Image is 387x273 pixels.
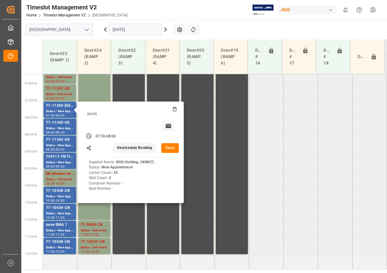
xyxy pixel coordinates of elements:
a: Timeslot Management V2 [43,13,86,17]
div: 77-10533-CN [81,239,108,245]
div: 77-11342-US [46,137,74,143]
div: 10:30 [46,216,55,219]
div: - [89,233,90,236]
div: 12:00 [90,250,99,253]
div: 77-11340-US [46,120,74,126]
div: Door#21 (RAMP 4) [150,45,174,69]
div: 08:00 [56,114,64,117]
div: Status - Delivered [81,245,108,250]
div: 08:00 [46,131,55,134]
div: 08:00 [106,134,116,139]
div: Door#19 (RAMP 6) [218,45,242,69]
div: 77-10636-CN [46,205,74,211]
div: Status - New Appointment [46,228,74,233]
div: - [55,131,56,134]
span: 11:30 Hr [25,235,37,238]
div: 739117-YN Trade Show ( [PERSON_NAME] ) ? [46,154,74,160]
div: - [55,148,56,151]
div: - [105,134,106,139]
span: 07:30 Hr [25,99,37,102]
span: 08:30 Hr [25,133,37,136]
div: 09:00 [56,148,64,151]
div: 77-11269-[GEOGRAPHIC_DATA] [46,103,74,109]
b: 25 [113,171,118,175]
button: open menu [82,25,91,34]
div: - [55,97,56,100]
div: 12:00 [56,250,64,253]
div: 77-11297-US [46,86,74,92]
div: Status - Delivered [46,92,74,97]
div: 11:30 [90,233,99,236]
div: Status - New Appointment [46,211,74,216]
div: 07:30 [96,134,105,139]
div: 07:30 [56,97,64,100]
div: - [55,250,56,253]
div: Door#22 (RAMP 3) [116,45,140,69]
button: Help Center [352,3,366,17]
div: Door#23 [355,51,368,63]
b: KHG Holding, INON(7) [116,160,154,164]
div: - [55,216,56,219]
div: 77-9898-CN [81,222,108,228]
div: Status - New Appointment [46,143,74,148]
input: DD-MM-YYYY [109,24,162,35]
div: 08:30 [46,148,55,151]
a: Home [26,13,37,17]
span: 12:30 Hr [25,269,37,272]
div: - [55,233,56,236]
div: Status - New Appointment [46,160,74,165]
span: 07:00 Hr [25,82,37,85]
div: Status - New Appointment [46,109,74,114]
div: - [89,250,90,253]
div: 07:00 [56,80,64,83]
div: Status - New Appointment [46,245,74,250]
div: 09:00 [46,165,55,168]
img: Exertis%20JAM%20-%20Email%20Logo.jpg_1722504956.jpg [253,5,274,15]
div: 07:30 [46,114,55,117]
div: Door#24 (RAMP 2) [82,45,106,69]
div: 07:00 [46,97,55,100]
div: Supplier Name - Status - Carton Count - Skid Count - Container Number - Seal Number - [89,160,154,192]
div: 77-10438-CN [46,188,74,194]
div: 08:30 [56,131,64,134]
div: none RMA ? [46,222,74,228]
div: 09:30 [46,182,55,185]
div: Timeslot Management V2 [26,3,127,12]
div: Doors # 16 [253,45,266,69]
div: Status - Delivered [46,177,74,182]
button: Reschedule Booking [113,143,156,153]
div: 11:00 [46,233,55,236]
div: 77-10538-CN [46,239,74,245]
div: Doors # 17 [287,45,300,69]
div: Status - Delivered [81,228,108,233]
div: - [55,199,56,202]
div: Status - Delivered [46,75,74,80]
b: New Appointment [102,165,133,169]
div: - [55,114,56,117]
div: 10:30 [56,199,64,202]
button: JIMS [278,4,339,16]
div: 11:30 [81,250,89,253]
input: Type to search/select [26,24,93,35]
div: Door#20 (RAMP 5) [184,45,208,69]
span: 09:00 Hr [25,150,37,153]
span: 08:00 Hr [25,116,37,119]
div: - [55,182,56,185]
div: - [55,80,56,83]
div: 11:00 [56,216,64,219]
span: 10:30 Hr [25,201,37,204]
div: Door#25 (RAMP 1) [47,48,72,66]
div: [DATE] [85,112,177,116]
div: 10:00 [46,199,55,202]
div: 11:30 [46,250,55,253]
div: JIMS [278,5,336,14]
span: 10:00 Hr [25,184,37,187]
div: 10:00 [56,182,64,185]
div: Status - New Appointment [46,126,74,131]
span: 11:00 Hr [25,218,37,221]
button: show 0 new notifications [339,3,352,17]
span: 09:30 Hr [25,167,37,170]
button: Open [161,143,179,153]
div: 11:00 [81,233,89,236]
div: - [55,165,56,168]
